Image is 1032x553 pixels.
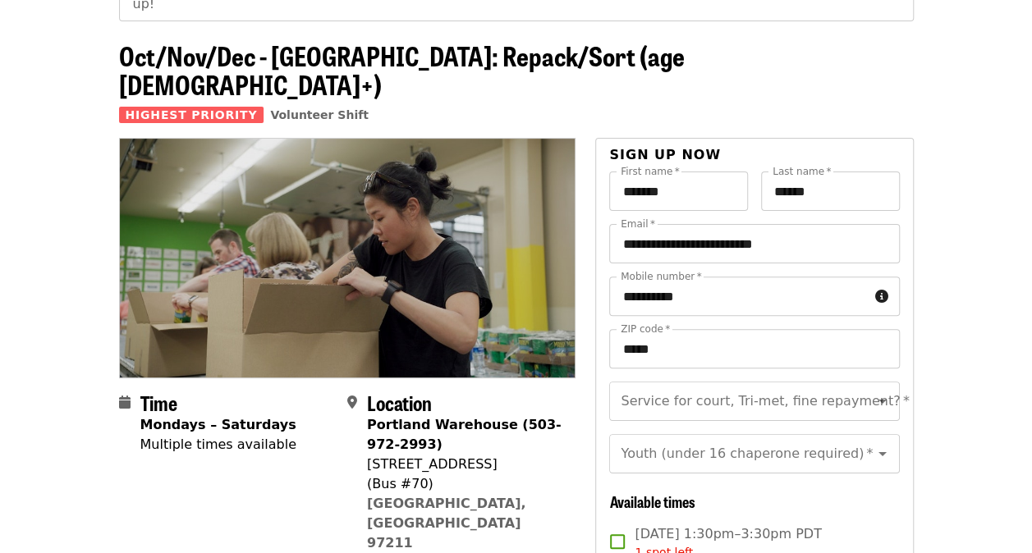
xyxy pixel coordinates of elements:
strong: Mondays – Saturdays [140,417,296,432]
input: Last name [761,171,900,211]
button: Open [871,442,894,465]
div: [STREET_ADDRESS] [367,455,562,474]
input: First name [609,171,748,211]
i: map-marker-alt icon [347,395,357,410]
div: (Bus #70) [367,474,562,494]
label: Last name [773,167,831,176]
span: Time [140,388,177,417]
strong: Portland Warehouse (503-972-2993) [367,417,562,452]
input: ZIP code [609,329,899,368]
span: Sign up now [609,147,721,162]
a: [GEOGRAPHIC_DATA], [GEOGRAPHIC_DATA] 97211 [367,496,526,551]
span: Available times [609,491,695,512]
img: Oct/Nov/Dec - Portland: Repack/Sort (age 8+) organized by Oregon Food Bank [120,139,576,377]
span: Highest Priority [119,107,264,123]
input: Mobile number [609,276,868,316]
label: Mobile number [621,272,701,281]
label: Email [621,219,655,229]
span: Location [367,388,432,417]
label: First name [621,167,680,176]
div: Multiple times available [140,435,296,455]
button: Open [871,390,894,413]
span: Oct/Nov/Dec - [GEOGRAPHIC_DATA]: Repack/Sort (age [DEMOGRAPHIC_DATA]+) [119,36,685,103]
input: Email [609,224,899,263]
i: circle-info icon [875,289,888,304]
label: ZIP code [621,324,670,334]
i: calendar icon [119,395,131,410]
a: Volunteer Shift [270,108,369,121]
